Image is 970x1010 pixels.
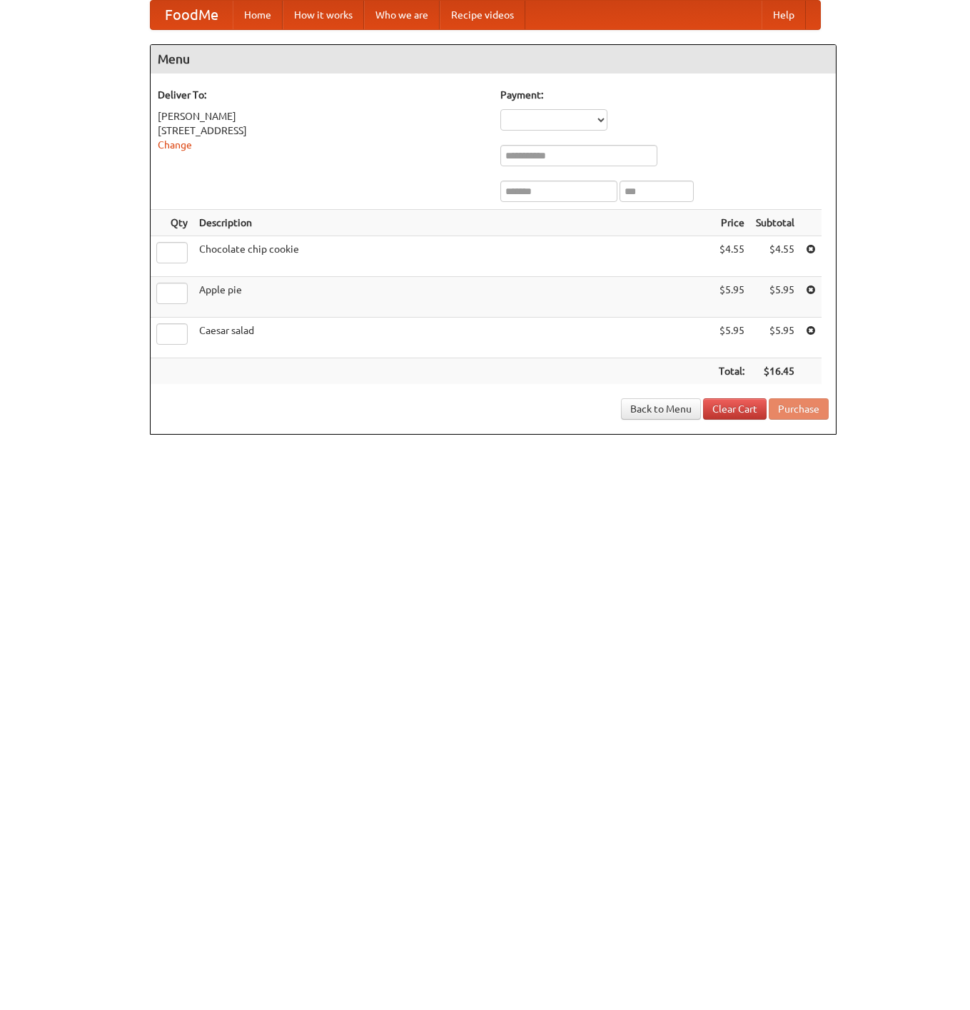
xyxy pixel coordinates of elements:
[193,210,713,236] th: Description
[151,45,836,74] h4: Menu
[364,1,440,29] a: Who we are
[158,88,486,102] h5: Deliver To:
[769,398,829,420] button: Purchase
[193,318,713,358] td: Caesar salad
[193,236,713,277] td: Chocolate chip cookie
[158,139,192,151] a: Change
[762,1,806,29] a: Help
[193,277,713,318] td: Apple pie
[151,1,233,29] a: FoodMe
[750,358,800,385] th: $16.45
[750,210,800,236] th: Subtotal
[621,398,701,420] a: Back to Menu
[750,277,800,318] td: $5.95
[713,318,750,358] td: $5.95
[750,318,800,358] td: $5.95
[713,210,750,236] th: Price
[713,277,750,318] td: $5.95
[440,1,525,29] a: Recipe videos
[158,123,486,138] div: [STREET_ADDRESS]
[750,236,800,277] td: $4.55
[703,398,767,420] a: Clear Cart
[151,210,193,236] th: Qty
[158,109,486,123] div: [PERSON_NAME]
[713,236,750,277] td: $4.55
[500,88,829,102] h5: Payment:
[713,358,750,385] th: Total:
[233,1,283,29] a: Home
[283,1,364,29] a: How it works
